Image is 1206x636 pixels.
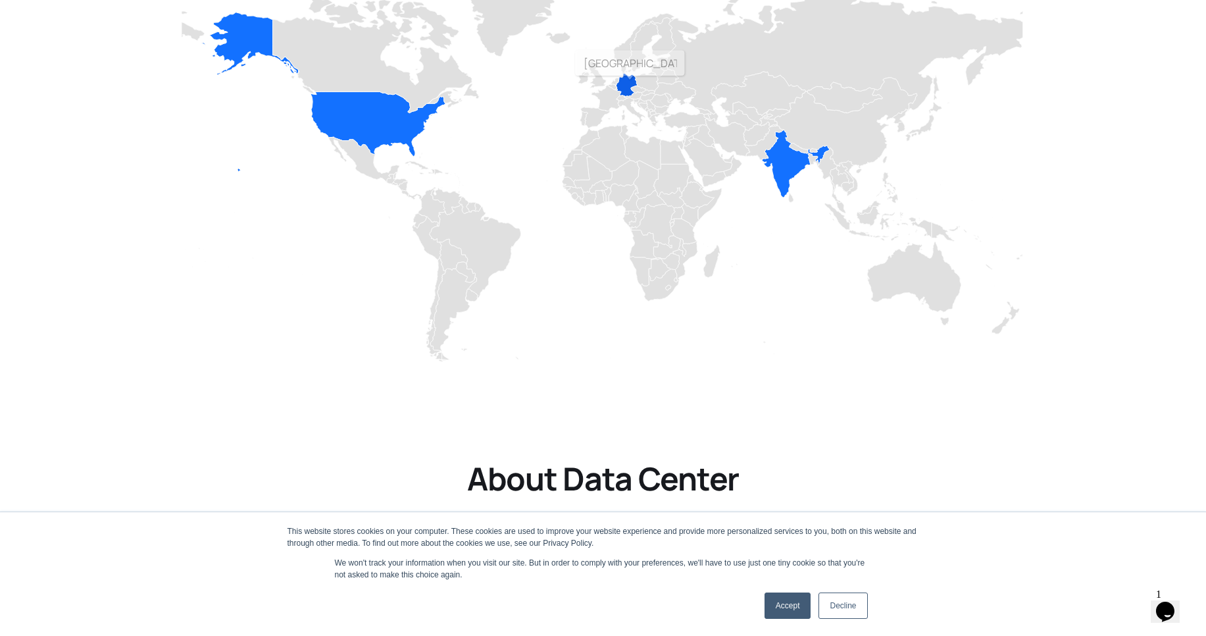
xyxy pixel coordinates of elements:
div: This website stores cookies on your computer. These cookies are used to improve your website expe... [288,525,919,549]
a: Decline [818,593,867,619]
p: We won't track your information when you visit our site. But in order to comply with your prefere... [335,557,872,581]
h2: About Data Center [357,458,850,499]
a: Accept [765,593,811,619]
iframe: chat widget [1151,583,1193,623]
